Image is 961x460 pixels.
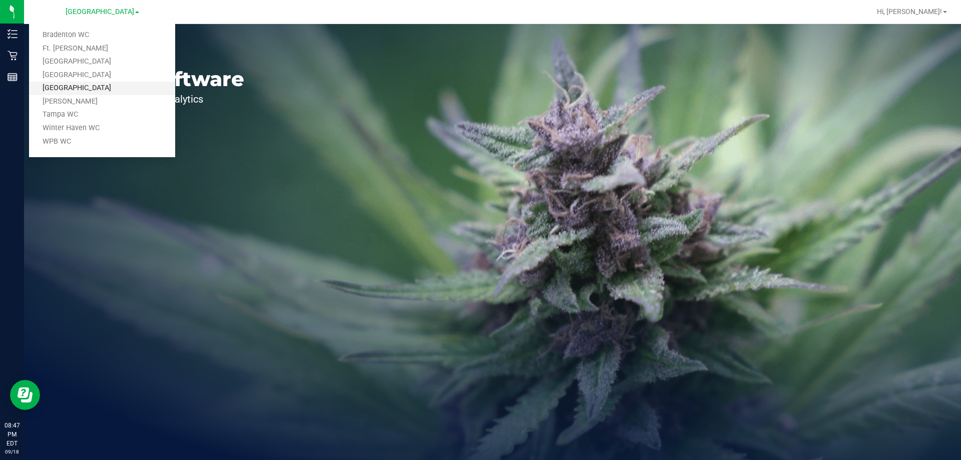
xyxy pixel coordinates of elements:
[29,29,175,42] a: Bradenton WC
[5,448,20,455] p: 09/18
[29,95,175,109] a: [PERSON_NAME]
[66,8,134,16] span: [GEOGRAPHIC_DATA]
[29,82,175,95] a: [GEOGRAPHIC_DATA]
[29,69,175,82] a: [GEOGRAPHIC_DATA]
[29,42,175,56] a: Ft. [PERSON_NAME]
[29,55,175,69] a: [GEOGRAPHIC_DATA]
[8,72,18,82] inline-svg: Reports
[29,122,175,135] a: Winter Haven WC
[10,380,40,410] iframe: Resource center
[8,29,18,39] inline-svg: Inventory
[29,135,175,149] a: WPB WC
[8,51,18,61] inline-svg: Retail
[29,108,175,122] a: Tampa WC
[5,421,20,448] p: 08:47 PM EDT
[877,8,942,16] span: Hi, [PERSON_NAME]!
